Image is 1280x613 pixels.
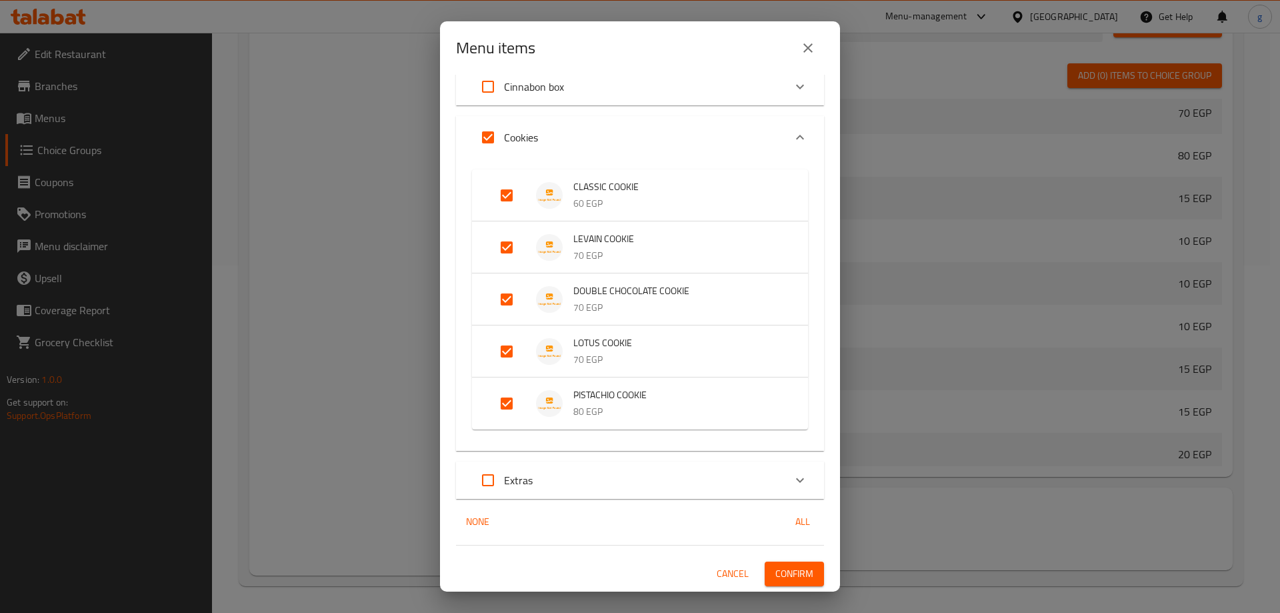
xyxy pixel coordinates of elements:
[781,510,824,534] button: All
[472,221,808,273] div: Expand
[472,169,808,221] div: Expand
[456,68,824,105] div: Expand
[536,390,563,417] img: PISTACHIO COOKIE
[461,514,493,530] span: None
[536,338,563,365] img: LOTUS COOKIE
[472,273,808,326] div: Expand
[456,37,535,59] h2: Menu items
[536,182,563,209] img: CLASSIC COOKIE
[536,286,563,313] img: DOUBLE CHOCOLATE COOKIE
[792,32,824,64] button: close
[573,179,781,195] span: CLASSIC COOKIE
[504,129,538,145] p: Cookies
[711,562,754,586] button: Cancel
[472,378,808,430] div: Expand
[765,562,824,586] button: Confirm
[504,472,533,488] p: Extras
[717,566,749,582] span: Cancel
[573,247,781,264] p: 70 EGP
[573,231,781,247] span: LEVAIN COOKIE
[456,116,824,159] div: Expand
[472,326,808,378] div: Expand
[573,299,781,316] p: 70 EGP
[536,234,563,261] img: LEVAIN COOKIE
[456,462,824,499] div: Expand
[775,566,813,582] span: Confirm
[456,510,499,534] button: None
[573,387,781,404] span: PISTACHIO COOKIE
[573,283,781,299] span: DOUBLE CHOCOLATE COOKIE
[573,352,781,368] p: 70 EGP
[787,514,819,530] span: All
[573,195,781,212] p: 60 EGP
[456,159,824,451] div: Expand
[573,404,781,420] p: 80 EGP
[573,335,781,352] span: LOTUS COOKIE
[504,79,564,95] p: Cinnabon box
